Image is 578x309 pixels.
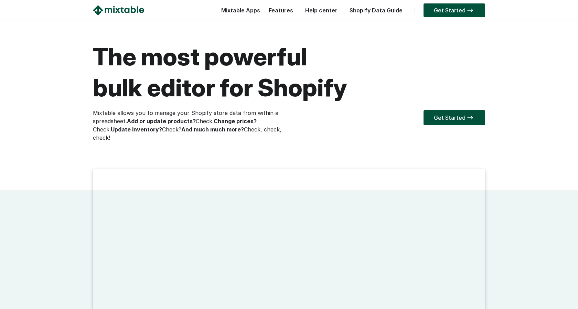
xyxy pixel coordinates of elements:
[424,110,485,125] a: Get Started
[214,118,257,125] strong: Change prices?
[111,126,162,133] strong: Update inventory?
[127,118,196,125] strong: Add or update products?
[265,7,297,14] a: Features
[93,41,485,103] h1: The most powerful bulk editor for Shopify
[346,7,406,14] a: Shopify Data Guide
[465,8,475,12] img: arrow-right.svg
[302,7,341,14] a: Help center
[181,126,244,133] strong: And much much more?
[424,3,485,17] a: Get Started
[465,116,475,120] img: arrow-right.svg
[93,109,289,142] p: Mixtable allows you to manage your Shopify store data from within a spreadsheet. Check. Check. Ch...
[93,5,144,15] img: Mixtable logo
[218,5,260,19] div: Mixtable Apps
